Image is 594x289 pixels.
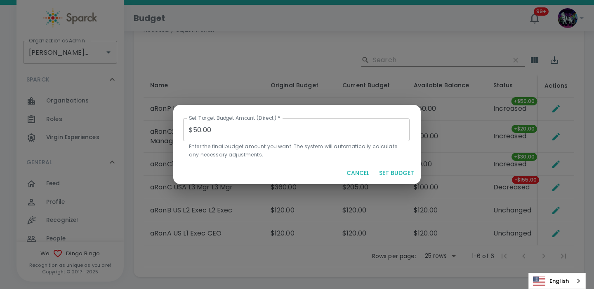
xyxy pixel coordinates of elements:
button: CANCEL [343,165,372,181]
button: SET BUDGET [376,165,417,181]
div: Language [528,273,586,289]
a: English [529,273,585,289]
aside: Language selected: English [528,273,586,289]
label: Set Target Budget Amount (Direct) [189,114,280,121]
p: Enter the final budget amount you want. The system will automatically calculate any necessary adj... [189,142,404,159]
